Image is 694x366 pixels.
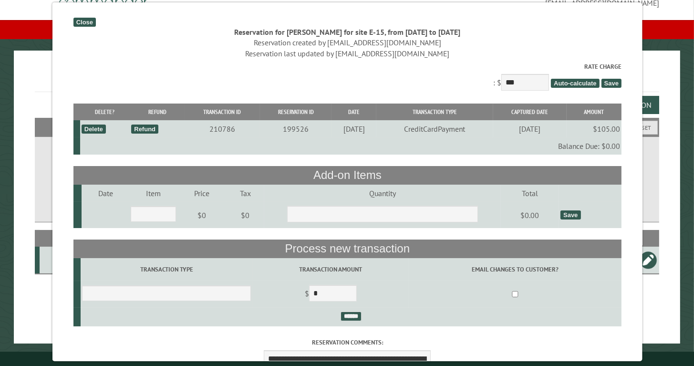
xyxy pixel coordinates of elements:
[630,121,658,135] button: Reset
[129,185,177,202] td: Item
[73,37,621,48] div: Reservation created by [EMAIL_ADDRESS][DOMAIN_NAME]
[601,79,621,88] span: Save
[493,104,566,120] th: Captured Date
[43,255,93,265] div: E-15
[80,104,130,120] th: Delete?
[81,125,105,134] div: Delete
[184,104,259,120] th: Transaction ID
[73,62,621,71] label: Rate Charge
[566,104,621,120] th: Amount
[82,265,250,274] label: Transaction Type
[35,66,660,92] h1: Reservations
[376,120,493,137] td: CreditCardPayment
[73,18,95,27] div: Close
[226,202,264,229] td: $0
[184,120,259,137] td: 210786
[35,118,660,136] h2: Filters
[81,185,129,202] td: Date
[259,104,331,120] th: Reservation ID
[226,185,264,202] td: Tax
[566,120,621,137] td: $105.00
[73,62,621,93] div: : $
[73,48,621,59] div: Reservation last updated by [EMAIL_ADDRESS][DOMAIN_NAME]
[129,104,184,120] th: Refund
[259,120,331,137] td: 199526
[331,104,376,120] th: Date
[177,185,226,202] td: Price
[264,185,500,202] td: Quantity
[500,185,559,202] td: Total
[500,202,559,229] td: $0.00
[410,265,620,274] label: Email changes to customer?
[550,79,599,88] span: Auto-calculate
[131,125,158,134] div: Refund
[80,137,621,155] td: Balance Due: $0.00
[493,120,566,137] td: [DATE]
[177,202,226,229] td: $0
[560,210,580,220] div: Save
[331,120,376,137] td: [DATE]
[40,230,94,247] th: Site
[293,356,401,362] small: © Campground Commander LLC. All rights reserved.
[73,240,621,258] th: Process new transaction
[73,338,621,347] label: Reservation comments:
[73,27,621,37] div: Reservation for [PERSON_NAME] for site E-15, from [DATE] to [DATE]
[252,281,409,308] td: $
[376,104,493,120] th: Transaction Type
[73,166,621,184] th: Add-on Items
[254,265,407,274] label: Transaction Amount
